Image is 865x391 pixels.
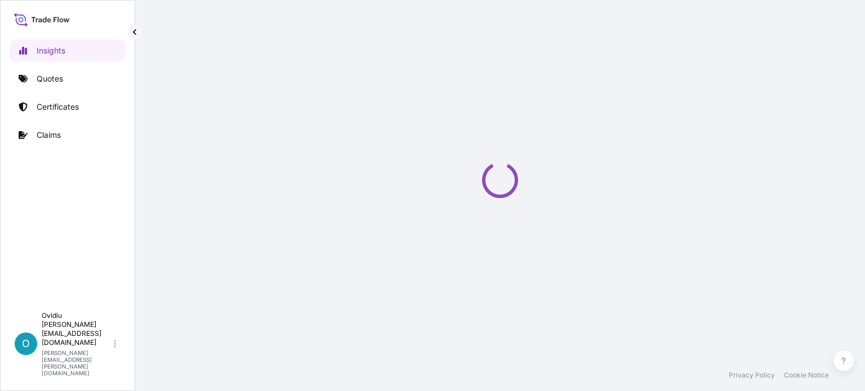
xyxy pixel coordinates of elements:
p: Ovidiu [PERSON_NAME][EMAIL_ADDRESS][DOMAIN_NAME] [42,311,112,347]
p: [PERSON_NAME][EMAIL_ADDRESS][PERSON_NAME][DOMAIN_NAME] [42,349,112,376]
p: Quotes [37,73,63,84]
p: Insights [37,45,65,56]
a: Quotes [10,68,126,90]
a: Certificates [10,96,126,118]
span: O [22,338,30,349]
a: Insights [10,39,126,62]
a: Claims [10,124,126,146]
p: Certificates [37,101,79,113]
a: Privacy Policy [729,371,775,380]
p: Claims [37,129,61,141]
a: Cookie Notice [784,371,829,380]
